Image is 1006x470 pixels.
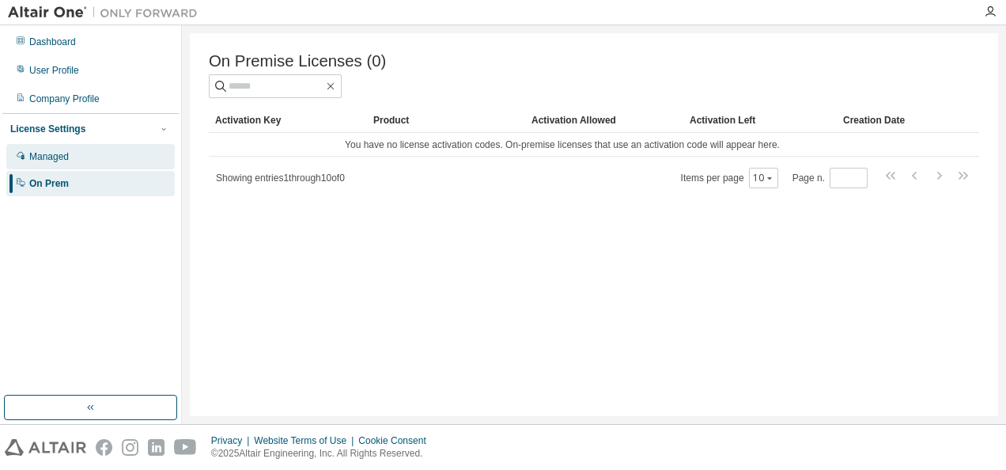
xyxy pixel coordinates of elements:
[148,439,165,456] img: linkedin.svg
[215,108,361,133] div: Activation Key
[5,439,86,456] img: altair_logo.svg
[29,93,100,105] div: Company Profile
[681,168,778,188] span: Items per page
[373,108,519,133] div: Product
[174,439,197,456] img: youtube.svg
[753,172,774,184] button: 10
[10,123,85,135] div: License Settings
[843,108,910,133] div: Creation Date
[211,447,436,461] p: © 2025 Altair Engineering, Inc. All Rights Reserved.
[96,439,112,456] img: facebook.svg
[254,434,358,447] div: Website Terms of Use
[8,5,206,21] img: Altair One
[209,133,916,157] td: You have no license activation codes. On-premise licenses that use an activation code will appear...
[690,108,830,133] div: Activation Left
[122,439,138,456] img: instagram.svg
[792,168,868,188] span: Page n.
[29,150,69,163] div: Managed
[29,36,76,48] div: Dashboard
[216,172,345,184] span: Showing entries 1 through 10 of 0
[209,52,386,70] span: On Premise Licenses (0)
[211,434,254,447] div: Privacy
[358,434,435,447] div: Cookie Consent
[29,64,79,77] div: User Profile
[531,108,677,133] div: Activation Allowed
[29,177,69,190] div: On Prem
